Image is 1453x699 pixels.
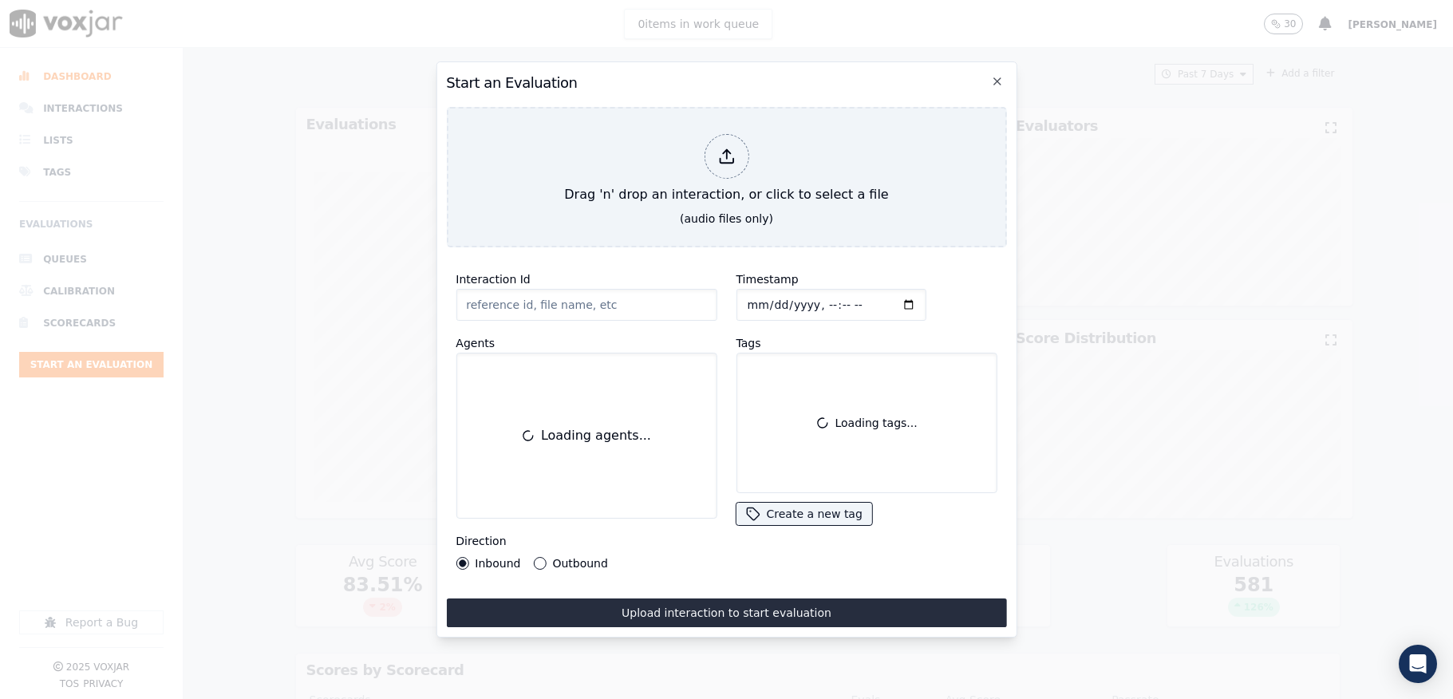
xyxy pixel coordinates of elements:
[1399,645,1437,683] div: Open Intercom Messenger
[456,289,717,321] input: reference id, file name, etc
[456,273,530,286] label: Interaction Id
[446,72,1006,94] h2: Start an Evaluation
[446,107,1006,247] button: Drag 'n' drop an interaction, or click to select a file (audio files only)
[446,598,1006,627] button: Upload interaction to start evaluation
[475,558,520,569] label: Inbound
[736,337,760,349] label: Tags
[456,535,506,547] label: Direction
[558,128,894,211] div: Drag 'n' drop an interaction, or click to select a file
[552,558,607,569] label: Outbound
[680,211,773,227] div: (audio files only)
[456,337,495,349] label: Agents
[736,273,798,286] label: Timestamp
[736,503,871,525] button: Create a new tag
[743,360,989,486] div: Loading tags...
[466,363,706,508] div: Loading agents...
